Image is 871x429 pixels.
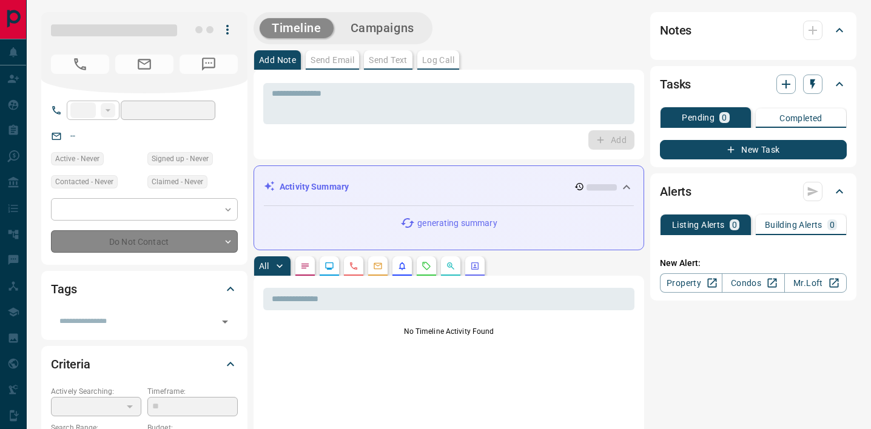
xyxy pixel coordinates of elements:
a: Condos [722,273,784,293]
span: Signed up - Never [152,153,209,165]
p: Actively Searching: [51,386,141,397]
button: Campaigns [338,18,426,38]
div: Notes [660,16,847,45]
p: Listing Alerts [672,221,725,229]
span: No Number [180,55,238,74]
p: 0 [732,221,737,229]
p: Activity Summary [280,181,349,193]
p: Building Alerts [765,221,822,229]
span: Active - Never [55,153,99,165]
p: Timeframe: [147,386,238,397]
span: No Email [115,55,173,74]
button: Timeline [260,18,334,38]
svg: Listing Alerts [397,261,407,271]
span: No Number [51,55,109,74]
svg: Calls [349,261,358,271]
p: New Alert: [660,257,847,270]
svg: Lead Browsing Activity [325,261,334,271]
p: generating summary [417,217,497,230]
svg: Opportunities [446,261,456,271]
a: -- [70,131,75,141]
p: All [259,262,269,270]
h2: Criteria [51,354,90,374]
p: 0 [830,221,835,229]
a: Mr.Loft [784,273,847,293]
p: No Timeline Activity Found [263,326,634,337]
button: New Task [660,140,847,159]
h2: Notes [660,21,691,40]
svg: Emails [373,261,383,271]
div: Criteria [51,350,238,379]
p: Completed [779,114,822,122]
svg: Notes [300,261,310,271]
div: Tags [51,274,238,304]
a: Property [660,273,722,293]
h2: Alerts [660,182,691,201]
h2: Tags [51,279,76,299]
span: Claimed - Never [152,176,203,188]
span: Contacted - Never [55,176,113,188]
svg: Requests [422,261,431,271]
div: Do Not Contact [51,230,238,253]
div: Alerts [660,177,847,206]
div: Activity Summary [264,176,634,198]
svg: Agent Actions [470,261,480,271]
div: Tasks [660,70,847,99]
p: Add Note [259,56,296,64]
h2: Tasks [660,75,691,94]
button: Open [217,313,234,330]
p: Pending [682,113,715,122]
p: 0 [722,113,727,122]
